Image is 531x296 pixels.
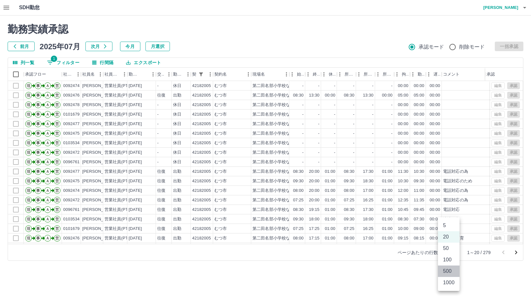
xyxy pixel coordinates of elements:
[438,277,460,288] li: 1000
[438,220,460,231] li: 5
[438,231,460,243] li: 20
[438,266,460,277] li: 500
[438,243,460,254] li: 50
[438,254,460,266] li: 100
